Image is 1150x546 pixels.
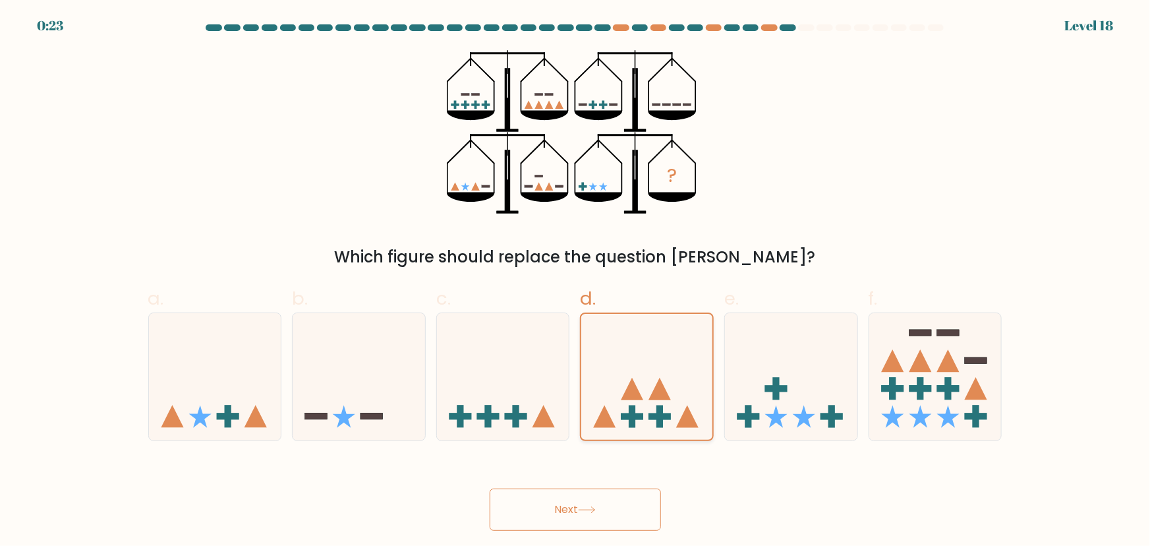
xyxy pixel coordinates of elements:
span: f. [869,286,878,311]
div: 0:23 [37,16,63,36]
span: e. [724,286,739,311]
div: Level 18 [1064,16,1113,36]
span: d. [580,286,596,311]
span: b. [292,286,308,311]
span: c. [436,286,451,311]
span: a. [148,286,164,311]
button: Next [490,489,661,531]
div: Which figure should replace the question [PERSON_NAME]? [156,245,994,269]
tspan: ? [668,162,677,189]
